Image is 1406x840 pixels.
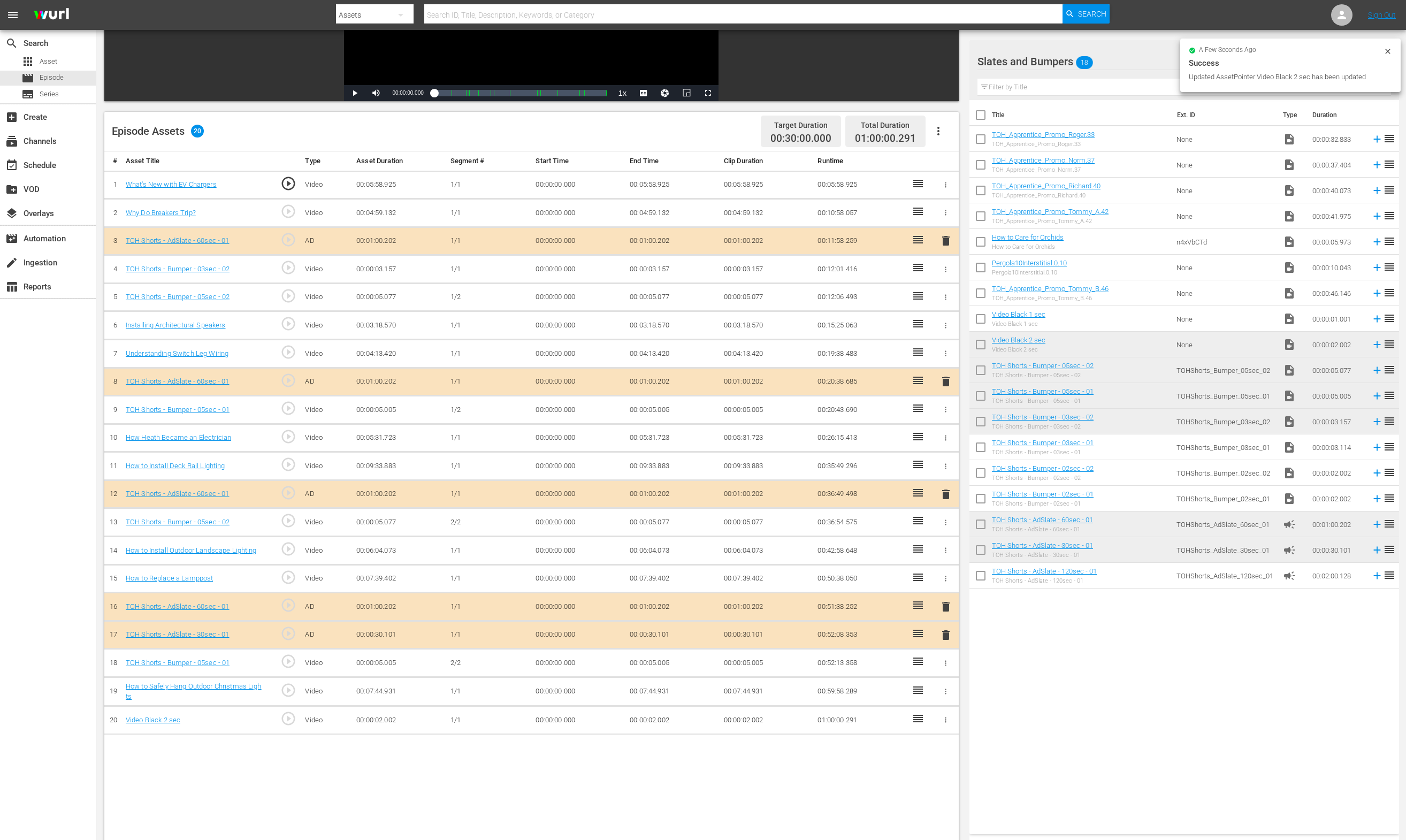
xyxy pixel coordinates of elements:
[720,151,814,171] th: Clip Duration
[813,171,907,199] td: 00:05:58.925
[104,199,121,227] td: 2
[1383,184,1396,196] span: reorder
[1371,339,1383,350] svg: Add to Episode
[1283,415,1296,428] span: Video
[1283,184,1296,197] span: Video
[625,424,720,452] td: 00:05:31.723
[1383,132,1396,145] span: reorder
[352,255,446,284] td: 00:00:03.157
[6,9,19,21] span: menu
[531,424,625,452] td: 00:00:00.000
[1383,338,1396,350] span: reorder
[1172,332,1279,357] td: None
[1283,492,1296,505] span: Video
[1371,133,1383,145] svg: Add to Episode
[1308,126,1367,152] td: 00:00:32.833
[104,424,121,452] td: 10
[104,255,121,284] td: 4
[625,368,720,396] td: 00:01:00.202
[1172,152,1279,178] td: None
[612,85,633,101] button: Playback Rate
[977,47,1374,77] div: Slates and Bumpers
[1308,229,1367,255] td: 00:00:05.973
[301,283,352,311] td: Video
[720,311,814,340] td: 00:03:18.570
[992,320,1045,327] div: Video Black 1 sec
[5,232,18,245] span: Automation
[301,255,352,284] td: Video
[992,362,1094,370] a: TOH Shorts - Bumper - 05sec - 02
[301,311,352,340] td: Video
[301,199,352,227] td: Video
[992,449,1094,456] div: TOH Shorts - Bumper - 03sec - 01
[1283,364,1296,377] span: Video
[992,490,1094,498] a: TOH Shorts - Bumper - 02sec - 01
[720,199,814,227] td: 00:04:59.132
[1283,287,1296,300] span: Video
[1172,383,1279,409] td: TOHShorts_Bumper_05sec_01
[1371,262,1383,273] svg: Add to Episode
[446,424,532,452] td: 1/1
[301,368,352,396] td: AD
[1172,357,1279,383] td: TOHShorts_Bumper_05sec_02
[939,374,952,390] button: delete
[1283,441,1296,454] span: Video
[939,627,952,643] button: delete
[352,199,446,227] td: 00:04:59.132
[1308,460,1367,486] td: 00:00:02.002
[1308,486,1367,511] td: 00:00:02.002
[531,311,625,340] td: 00:00:00.000
[625,227,720,255] td: 00:01:00.202
[446,255,532,284] td: 1/1
[992,541,1093,549] a: TOH Shorts - AdSlate - 30sec - 01
[126,682,262,700] a: How to Safely Hang Outdoor Christmas Lights
[1371,210,1383,222] svg: Add to Episode
[352,340,446,368] td: 00:04:13.420
[1283,235,1296,248] span: Video
[992,243,1064,250] div: How to Care for Orchids
[813,340,907,368] td: 00:19:38.483
[1383,415,1396,427] span: reorder
[625,311,720,340] td: 00:03:18.570
[1383,440,1396,453] span: reorder
[1283,312,1296,325] span: Video
[21,72,34,85] span: Episode
[720,424,814,452] td: 00:05:31.723
[1308,434,1367,460] td: 00:00:03.114
[1371,287,1383,299] svg: Add to Episode
[531,480,625,508] td: 00:00:00.000
[1308,409,1367,434] td: 00:00:03.157
[126,321,226,329] a: Installing Architectural Speakers
[1383,158,1396,171] span: reorder
[939,233,952,249] button: delete
[301,227,352,255] td: AD
[301,171,352,199] td: Video
[992,141,1095,148] div: TOH_Apprentice_Promo_Roger.33
[531,368,625,396] td: 00:00:00.000
[625,199,720,227] td: 00:04:59.132
[126,180,217,188] a: What's New with EV Chargers
[654,85,676,101] button: Jump To Time
[104,171,121,199] td: 1
[280,175,296,192] span: play_circle_outline
[992,372,1094,379] div: TOH Shorts - Bumper - 05sec - 02
[392,90,423,96] span: 00:00:00.000
[1371,313,1383,325] svg: Add to Episode
[720,368,814,396] td: 00:01:00.202
[531,255,625,284] td: 00:00:00.000
[1172,255,1279,280] td: None
[720,480,814,508] td: 00:01:00.202
[1383,286,1396,299] span: reorder
[1308,255,1367,280] td: 00:00:10.043
[992,567,1097,575] a: TOH Shorts - AdSlate - 120sec - 01
[992,131,1095,139] a: TOH_Apprentice_Promo_Roger.33
[625,340,720,368] td: 00:04:13.420
[992,413,1094,421] a: TOH Shorts - Bumper - 03sec - 02
[126,236,230,245] a: TOH Shorts - AdSlate - 60sec - 01
[1172,434,1279,460] td: TOHShorts_Bumper_03sec_01
[1172,486,1279,511] td: TOHShorts_Bumper_02sec_01
[625,396,720,424] td: 00:00:05.005
[365,85,387,101] button: Mute
[531,340,625,368] td: 00:00:00.000
[1308,280,1367,306] td: 00:00:46.146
